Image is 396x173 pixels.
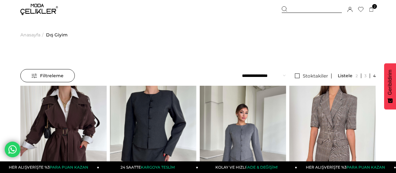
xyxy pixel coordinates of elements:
button: Geribildirim - Show survey [384,63,396,110]
span: Geribildirim [387,70,393,95]
span: KARGOYA TESLİM [141,165,175,170]
span: PARA PUAN KAZAN [50,165,88,170]
a: KOLAY VE HIZLIİADE & DEĞİŞİM! [198,161,297,173]
span: Filtreleme [32,69,64,82]
a: 2 [369,7,374,12]
a: Anasayfa [20,19,40,51]
span: PARA PUAN KAZAN [347,165,385,170]
a: HER ALIŞVERİŞTE %3PARA PUAN KAZAN [0,161,99,173]
li: > [20,19,45,51]
a: HER ALIŞVERİŞTE %3PARA PUAN KAZAN [297,161,396,173]
a: 24 SAATTEKARGOYA TESLİM [99,161,198,173]
a: Dış Giyim [46,19,68,51]
span: Stoktakiler [303,73,328,79]
a: Stoktakiler [292,73,332,78]
span: İADE & DEĞİŞİM! [246,165,277,170]
span: 2 [372,4,377,9]
img: logo [20,4,58,15]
